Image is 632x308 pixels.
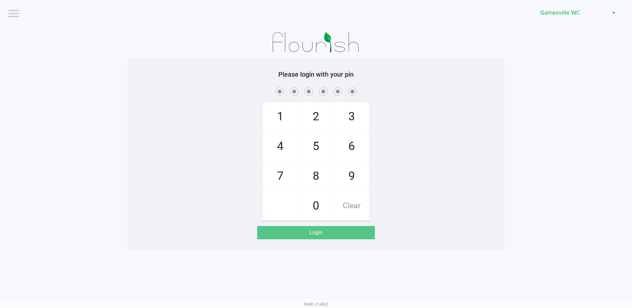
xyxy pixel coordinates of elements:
span: 2 [298,102,334,131]
span: 6 [334,132,369,161]
button: Select [609,7,618,19]
span: Web: v1.40.0 [304,302,328,307]
span: 4 [263,132,298,161]
span: Clear [334,191,369,220]
h5: Please login with your pin [133,70,499,78]
span: Gainesville WC [540,9,605,17]
span: 9 [334,162,369,191]
span: 0 [298,191,334,220]
span: 8 [298,162,334,191]
span: 1 [263,102,298,131]
span: 7 [263,162,298,191]
span: 3 [334,102,369,131]
span: 5 [298,132,334,161]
